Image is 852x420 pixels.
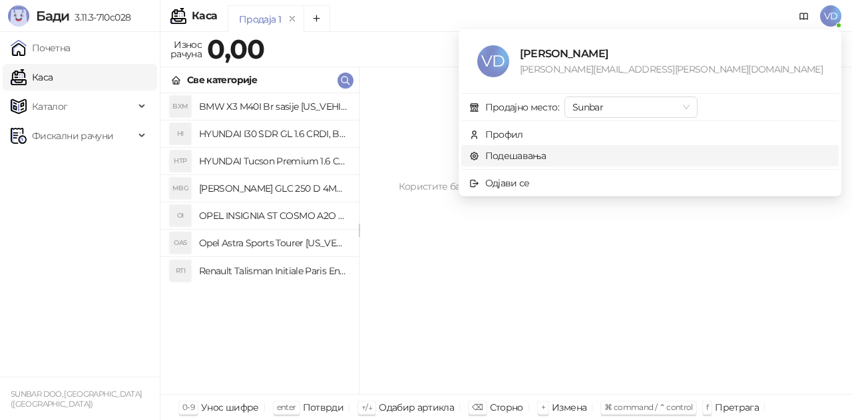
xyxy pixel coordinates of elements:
[170,260,191,282] div: RTI
[793,5,815,27] a: Документација
[199,232,348,254] h4: Opel Astra Sports Tourer [US_VEHICLE_IDENTIFICATION_NUMBER]
[277,402,296,412] span: enter
[192,11,217,21] div: Каса
[170,178,191,199] div: MBG
[361,402,372,412] span: ↑/↓
[304,5,330,32] button: Add tab
[199,150,348,172] h4: HYUNDAI Tucson Premium 1.6 CRDI br sasije [VEHICLE_IDENTIFICATION_NUMBER]
[32,93,68,120] span: Каталог
[199,123,348,144] h4: HYUNDAI I30 SDR GL 1.6 CRDI, Br Sasije [VEHICLE_IDENTIFICATION_NUMBER]
[8,5,29,27] img: Logo
[490,399,523,416] div: Сторно
[170,232,191,254] div: OAS
[485,100,559,114] div: Продајно место:
[379,399,454,416] div: Одабир артикла
[170,123,191,144] div: HI
[706,402,708,412] span: f
[284,13,301,25] button: remove
[520,45,823,62] div: [PERSON_NAME]
[199,260,348,282] h4: Renault Talisman Initiale Paris Energy DCI160 ED Br.Sasije [US_VEHICLE_IDENTIFICATION_NUMBER]
[485,127,523,142] div: Профил
[469,150,546,162] a: Подешавања
[239,12,281,27] div: Продаја 1
[182,402,194,412] span: 0-9
[160,93,359,394] div: grid
[199,205,348,226] h4: OPEL INSIGNIA ST COSMO A2O DTH Br Sasije [US_VEHICLE_IDENTIFICATION_NUMBER]
[520,62,823,77] div: [PERSON_NAME][EMAIL_ADDRESS][PERSON_NAME][DOMAIN_NAME]
[201,399,259,416] div: Унос шифре
[477,45,509,77] span: VD
[199,96,348,117] h4: BMW X3 M40I Br sasije [US_VEHICLE_IDENTIFICATION_NUMBER]
[572,97,690,117] span: Sunbar
[11,389,142,409] small: SUNBAR DOO, [GEOGRAPHIC_DATA] ([GEOGRAPHIC_DATA])
[207,33,264,65] strong: 0,00
[820,5,841,27] span: VD
[715,399,759,416] div: Претрага
[485,176,530,190] div: Одјави се
[32,122,113,149] span: Фискални рачуни
[11,64,53,91] a: Каса
[168,36,204,63] div: Износ рачуна
[303,399,344,416] div: Потврди
[552,399,586,416] div: Измена
[69,11,130,23] span: 3.11.3-710c028
[170,96,191,117] div: BXM
[375,150,836,194] div: Нема артикала на рачуну. Користите бар код читач, или како бисте додали артикле на рачун.
[472,402,483,412] span: ⌫
[187,73,257,87] div: Све категорије
[170,150,191,172] div: HTP
[604,402,693,412] span: ⌘ command / ⌃ control
[541,402,545,412] span: +
[170,205,191,226] div: OI
[11,35,71,61] a: Почетна
[199,178,348,199] h4: [PERSON_NAME] GLC 250 D 4MATIC ,Br Sasije [US_VEHICLE_IDENTIFICATION_NUMBER]
[36,8,69,24] span: Бади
